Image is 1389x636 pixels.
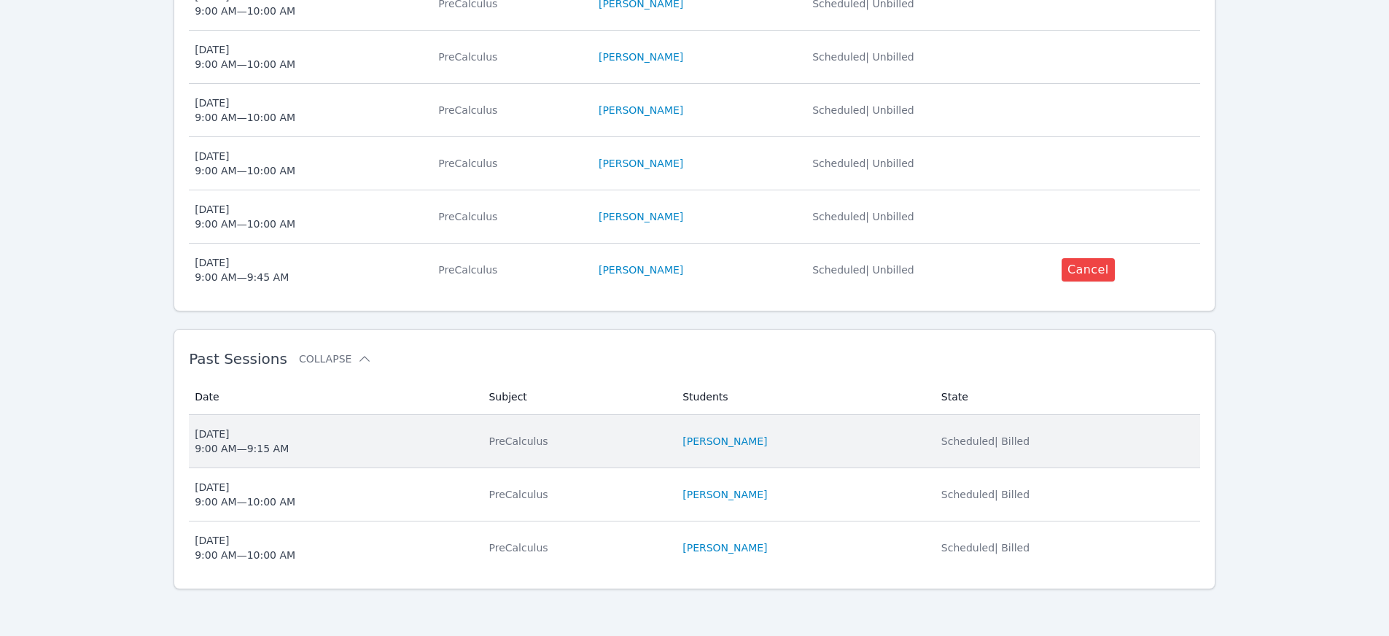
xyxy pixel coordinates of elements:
[195,202,295,231] div: [DATE] 9:00 AM — 10:00 AM
[195,480,295,509] div: [DATE] 9:00 AM — 10:00 AM
[941,435,1030,447] span: Scheduled | Billed
[189,31,1200,84] tr: [DATE]9:00 AM—10:00 AMPreCalculus[PERSON_NAME]Scheduled| Unbilled
[189,379,480,415] th: Date
[812,51,914,63] span: Scheduled | Unbilled
[599,156,683,171] a: [PERSON_NAME]
[195,149,295,178] div: [DATE] 9:00 AM — 10:00 AM
[489,487,665,502] div: PreCalculus
[682,487,767,502] a: [PERSON_NAME]
[438,156,581,171] div: PreCalculus
[195,42,295,71] div: [DATE] 9:00 AM — 10:00 AM
[599,209,683,224] a: [PERSON_NAME]
[682,540,767,555] a: [PERSON_NAME]
[941,489,1030,500] span: Scheduled | Billed
[189,350,287,368] span: Past Sessions
[812,158,914,169] span: Scheduled | Unbilled
[812,264,914,276] span: Scheduled | Unbilled
[489,540,665,555] div: PreCalculus
[195,533,295,562] div: [DATE] 9:00 AM — 10:00 AM
[1062,258,1115,282] button: Cancel
[189,244,1200,296] tr: [DATE]9:00 AM—9:45 AMPreCalculus[PERSON_NAME]Scheduled| UnbilledCancel
[480,379,674,415] th: Subject
[674,379,933,415] th: Students
[189,415,1200,468] tr: [DATE]9:00 AM—9:15 AMPreCalculus[PERSON_NAME]Scheduled| Billed
[438,263,581,277] div: PreCalculus
[941,542,1030,554] span: Scheduled | Billed
[812,104,914,116] span: Scheduled | Unbilled
[195,96,295,125] div: [DATE] 9:00 AM — 10:00 AM
[599,103,683,117] a: [PERSON_NAME]
[489,434,665,449] div: PreCalculus
[195,427,289,456] div: [DATE] 9:00 AM — 9:15 AM
[438,50,581,64] div: PreCalculus
[299,352,372,366] button: Collapse
[812,211,914,222] span: Scheduled | Unbilled
[682,434,767,449] a: [PERSON_NAME]
[189,84,1200,137] tr: [DATE]9:00 AM—10:00 AMPreCalculus[PERSON_NAME]Scheduled| Unbilled
[438,103,581,117] div: PreCalculus
[933,379,1200,415] th: State
[195,255,289,284] div: [DATE] 9:00 AM — 9:45 AM
[189,190,1200,244] tr: [DATE]9:00 AM—10:00 AMPreCalculus[PERSON_NAME]Scheduled| Unbilled
[599,50,683,64] a: [PERSON_NAME]
[438,209,581,224] div: PreCalculus
[189,468,1200,521] tr: [DATE]9:00 AM—10:00 AMPreCalculus[PERSON_NAME]Scheduled| Billed
[599,263,683,277] a: [PERSON_NAME]
[189,137,1200,190] tr: [DATE]9:00 AM—10:00 AMPreCalculus[PERSON_NAME]Scheduled| Unbilled
[189,521,1200,574] tr: [DATE]9:00 AM—10:00 AMPreCalculus[PERSON_NAME]Scheduled| Billed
